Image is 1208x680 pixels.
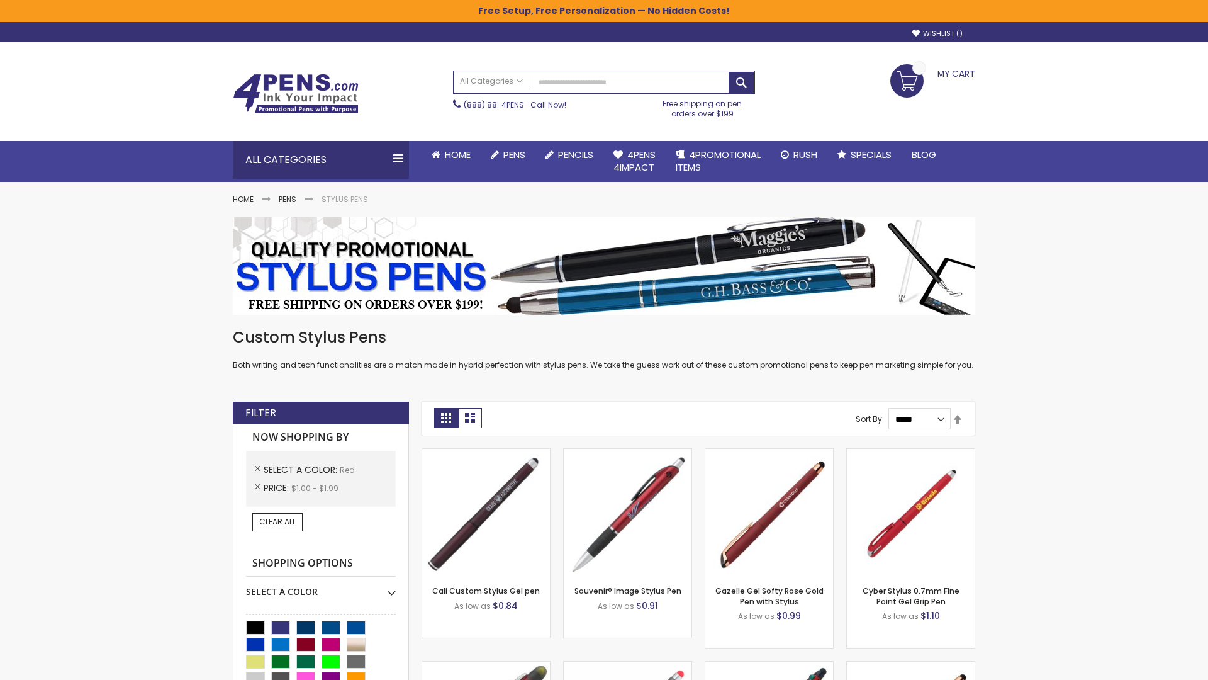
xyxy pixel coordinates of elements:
div: All Categories [233,141,409,179]
span: $1.00 - $1.99 [291,483,338,494]
div: Select A Color [246,577,396,598]
strong: Now Shopping by [246,424,396,451]
span: - Call Now! [464,99,566,110]
a: Gazelle Gel Softy Rose Gold Pen with Stylus [715,586,824,606]
a: Pencils [535,141,603,169]
span: $0.91 [636,599,658,612]
a: All Categories [454,71,529,92]
span: $1.10 [920,609,940,622]
a: Pens [279,194,296,205]
a: Cali Custom Stylus Gel pen-Red [422,448,550,459]
span: Pens [503,148,525,161]
a: Souvenir® Image Stylus Pen-Red [564,448,691,459]
a: Clear All [252,513,303,531]
a: Cali Custom Stylus Gel pen [432,586,540,596]
span: As low as [454,601,491,611]
a: Islander Softy Gel with Stylus - ColorJet Imprint-Red [564,661,691,672]
h1: Custom Stylus Pens [233,327,975,348]
strong: Stylus Pens [322,194,368,205]
span: All Categories [460,76,523,86]
div: Free shipping on pen orders over $199 [650,94,756,119]
img: 4Pens Custom Pens and Promotional Products [233,74,359,114]
span: Red [340,465,355,475]
span: 4Pens 4impact [613,148,656,174]
span: Pencils [558,148,593,161]
span: $0.99 [776,609,801,622]
a: Pens [481,141,535,169]
span: Specials [851,148,892,161]
a: Gazelle Gel Softy Rose Gold Pen with Stylus-Red [705,448,833,459]
span: As low as [738,611,775,621]
a: Cyber Stylus 0.7mm Fine Point Gel Grip Pen-Red [847,448,975,459]
img: Souvenir® Image Stylus Pen-Red [564,449,691,577]
span: 4PROMOTIONAL ITEMS [676,148,761,174]
img: Cyber Stylus 0.7mm Fine Point Gel Grip Pen-Red [847,449,975,577]
span: As low as [882,611,919,621]
span: Rush [793,148,817,161]
span: Price [264,482,291,494]
a: Home [422,141,481,169]
a: Blog [902,141,946,169]
a: 4Pens4impact [603,141,666,182]
strong: Shopping Options [246,550,396,577]
img: Stylus Pens [233,217,975,315]
strong: Grid [434,408,458,428]
a: Specials [827,141,902,169]
img: Gazelle Gel Softy Rose Gold Pen with Stylus-Red [705,449,833,577]
a: (888) 88-4PENS [464,99,524,110]
a: Orbitor 4 Color Assorted Ink Metallic Stylus Pens-Red [705,661,833,672]
img: Cali Custom Stylus Gel pen-Red [422,449,550,577]
a: 4PROMOTIONALITEMS [666,141,771,182]
a: Home [233,194,254,205]
span: As low as [598,601,634,611]
strong: Filter [245,406,276,420]
a: Wishlist [912,29,963,38]
span: Clear All [259,516,296,527]
span: $0.84 [493,599,518,612]
a: Souvenir® Jalan Highlighter Stylus Pen Combo-Red [422,661,550,672]
a: Rush [771,141,827,169]
span: Select A Color [264,463,340,476]
a: Cyber Stylus 0.7mm Fine Point Gel Grip Pen [863,586,959,606]
label: Sort By [856,414,882,424]
a: Souvenir® Image Stylus Pen [574,586,681,596]
span: Home [445,148,471,161]
a: Gazelle Gel Softy Rose Gold Pen with Stylus - ColorJet-Red [847,661,975,672]
span: Blog [912,148,936,161]
div: Both writing and tech functionalities are a match made in hybrid perfection with stylus pens. We ... [233,327,975,371]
